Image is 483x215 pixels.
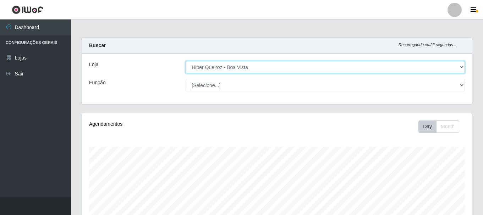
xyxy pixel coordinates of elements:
[89,61,98,68] label: Loja
[418,120,437,133] button: Day
[89,43,106,48] strong: Buscar
[89,120,240,128] div: Agendamentos
[399,43,456,47] i: Recarregando em 22 segundos...
[436,120,459,133] button: Month
[418,120,459,133] div: First group
[89,79,106,86] label: Função
[418,120,465,133] div: Toolbar with button groups
[12,5,43,14] img: CoreUI Logo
